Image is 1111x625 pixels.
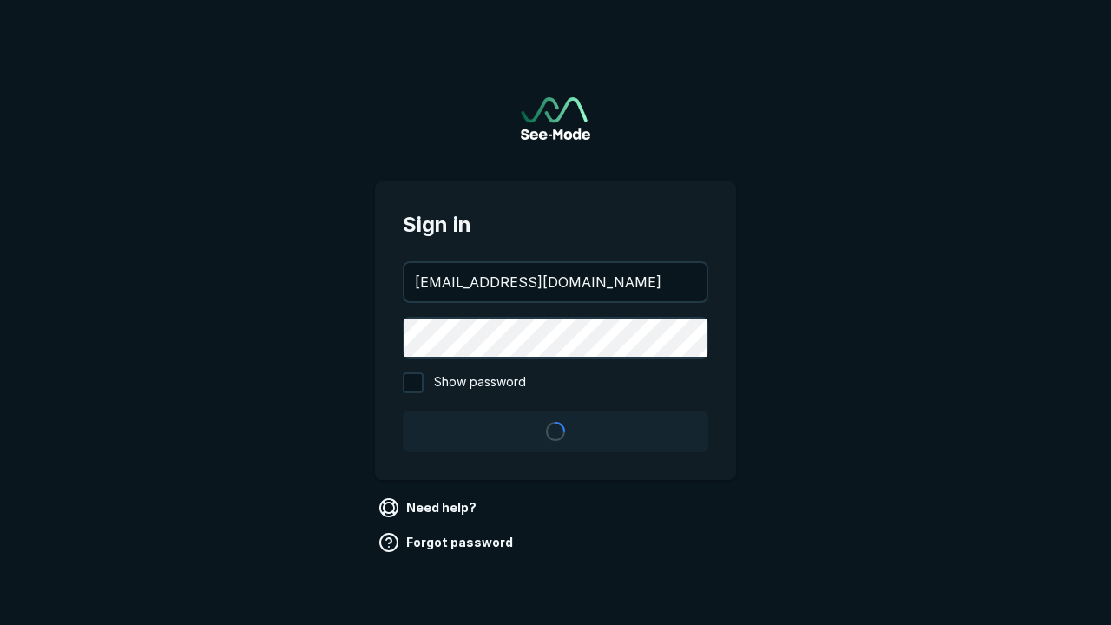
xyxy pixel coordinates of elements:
a: Forgot password [375,529,520,556]
a: Need help? [375,494,483,522]
a: Go to sign in [521,97,590,140]
span: Sign in [403,209,708,240]
span: Show password [434,372,526,393]
img: See-Mode Logo [521,97,590,140]
input: your@email.com [404,263,707,301]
